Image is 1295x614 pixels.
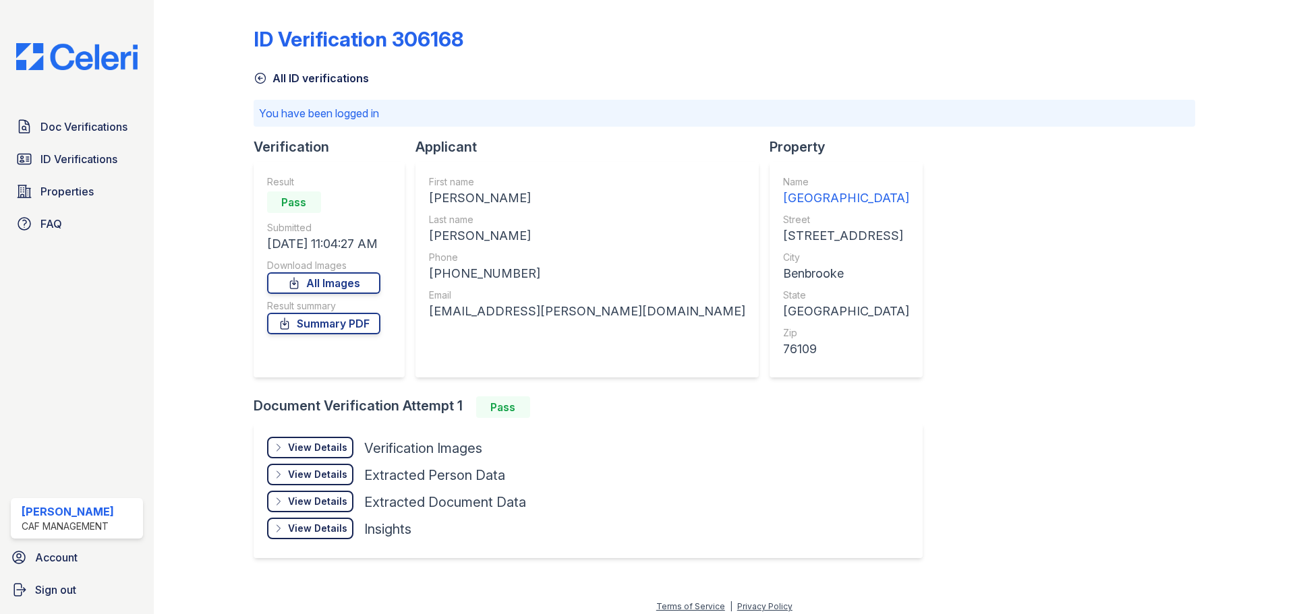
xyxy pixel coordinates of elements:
[656,601,725,611] a: Terms of Service
[259,105,1190,121] p: You have been logged in
[429,213,745,226] div: Last name
[783,302,909,321] div: [GEOGRAPHIC_DATA]
[267,299,380,313] div: Result summary
[35,582,76,598] span: Sign out
[783,340,909,359] div: 76109
[22,503,114,520] div: [PERSON_NAME]
[11,113,143,140] a: Doc Verifications
[429,302,745,321] div: [EMAIL_ADDRESS][PERSON_NAME][DOMAIN_NAME]
[364,493,526,512] div: Extracted Document Data
[364,520,411,539] div: Insights
[288,522,347,535] div: View Details
[11,178,143,205] a: Properties
[11,210,143,237] a: FAQ
[254,396,933,418] div: Document Verification Attempt 1
[254,70,369,86] a: All ID verifications
[783,189,909,208] div: [GEOGRAPHIC_DATA]
[429,175,745,189] div: First name
[11,146,143,173] a: ID Verifications
[267,259,380,272] div: Download Images
[5,544,148,571] a: Account
[40,183,94,199] span: Properties
[770,137,933,156] div: Property
[364,439,482,458] div: Verification Images
[783,251,909,264] div: City
[429,189,745,208] div: [PERSON_NAME]
[429,288,745,302] div: Email
[783,288,909,302] div: State
[267,221,380,235] div: Submitted
[783,226,909,245] div: [STREET_ADDRESS]
[35,549,78,565] span: Account
[783,213,909,226] div: Street
[254,137,415,156] div: Verification
[783,326,909,340] div: Zip
[40,216,62,232] span: FAQ
[288,495,347,508] div: View Details
[40,151,117,167] span: ID Verifications
[783,175,909,208] a: Name [GEOGRAPHIC_DATA]
[267,272,380,294] a: All Images
[267,235,380,253] div: [DATE] 11:04:27 AM
[254,27,463,51] div: ID Verification 306168
[429,226,745,245] div: [PERSON_NAME]
[267,313,380,334] a: Summary PDF
[5,43,148,70] img: CE_Logo_Blue-a8612792a0a2168367f1c8372b55b34899dd931a85d93a1a3d3e32e68fde9ad4.png
[429,264,745,283] div: [PHONE_NUMBER]
[40,119,127,135] span: Doc Verifications
[429,251,745,264] div: Phone
[22,520,114,533] div: CAF Management
[364,466,505,485] div: Extracted Person Data
[730,601,732,611] div: |
[288,441,347,454] div: View Details
[476,396,530,418] div: Pass
[415,137,770,156] div: Applicant
[288,468,347,481] div: View Details
[267,175,380,189] div: Result
[783,175,909,189] div: Name
[783,264,909,283] div: Benbrooke
[737,601,793,611] a: Privacy Policy
[267,191,321,213] div: Pass
[5,576,148,603] a: Sign out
